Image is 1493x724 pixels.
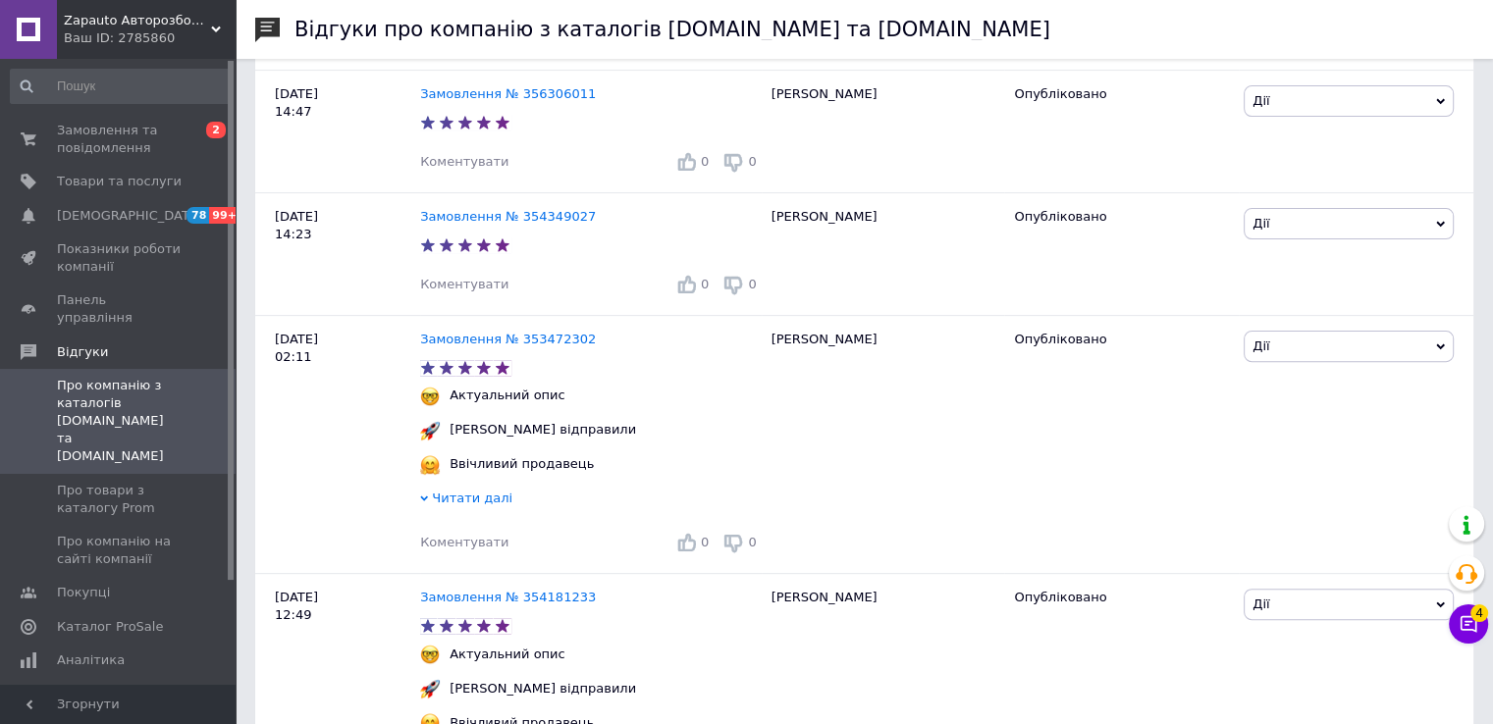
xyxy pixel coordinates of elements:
[420,277,508,291] span: Коментувати
[57,482,182,517] span: Про товари з каталогу Prom
[1014,589,1229,606] div: Опубліковано
[420,153,508,171] div: Коментувати
[445,387,570,404] div: Актуальний опис
[420,679,440,698] img: :rocket:
[255,315,420,573] div: [DATE] 02:11
[748,535,756,549] span: 0
[1014,85,1229,103] div: Опубліковано
[255,70,420,192] div: [DATE] 14:47
[206,122,226,138] span: 2
[57,651,125,669] span: Аналітика
[445,680,641,698] div: [PERSON_NAME] відправили
[255,192,420,315] div: [DATE] 14:23
[1449,604,1488,644] button: Чат з покупцем4
[1253,338,1269,353] span: Дії
[420,387,440,406] img: :nerd_face:
[420,590,596,604] a: Замовлення № 354181233
[762,70,1005,192] div: [PERSON_NAME]
[420,535,508,549] span: Коментувати
[209,207,241,224] span: 99+
[420,645,440,664] img: :nerd_face:
[57,377,182,466] span: Про компанію з каталогів [DOMAIN_NAME] та [DOMAIN_NAME]
[701,535,709,549] span: 0
[701,277,709,291] span: 0
[1253,596,1269,611] span: Дії
[57,584,110,601] span: Покупці
[420,421,440,440] img: :rocket:
[57,291,182,327] span: Панель управління
[420,455,440,475] img: :hugging_face:
[1253,216,1269,231] span: Дії
[57,173,182,190] span: Товари та послуги
[420,86,596,101] a: Замовлення № 356306011
[294,18,1050,41] h1: Відгуки про компанію з каталогів [DOMAIN_NAME] та [DOMAIN_NAME]
[420,332,596,346] a: Замовлення № 353472302
[420,534,508,551] div: Коментувати
[57,207,202,225] span: [DEMOGRAPHIC_DATA]
[1014,331,1229,348] div: Опубліковано
[432,491,512,505] span: Читати далі
[1470,600,1488,618] span: 4
[420,154,508,169] span: Коментувати
[762,192,1005,315] div: [PERSON_NAME]
[420,209,596,224] a: Замовлення № 354349027
[762,315,1005,573] div: [PERSON_NAME]
[748,277,756,291] span: 0
[445,646,570,663] div: Актуальний опис
[445,455,599,473] div: Ввічливий продавець
[420,276,508,293] div: Коментувати
[57,122,182,157] span: Замовлення та повідомлення
[64,12,211,29] span: Zapauto Авторозборка
[57,618,163,636] span: Каталог ProSale
[57,343,108,361] span: Відгуки
[1014,208,1229,226] div: Опубліковано
[10,69,232,104] input: Пошук
[57,240,182,276] span: Показники роботи компанії
[187,207,209,224] span: 78
[64,29,236,47] div: Ваш ID: 2785860
[1253,93,1269,108] span: Дії
[57,533,182,568] span: Про компанію на сайті компанії
[445,421,641,439] div: [PERSON_NAME] відправили
[748,154,756,169] span: 0
[701,154,709,169] span: 0
[420,490,762,512] div: Читати далі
